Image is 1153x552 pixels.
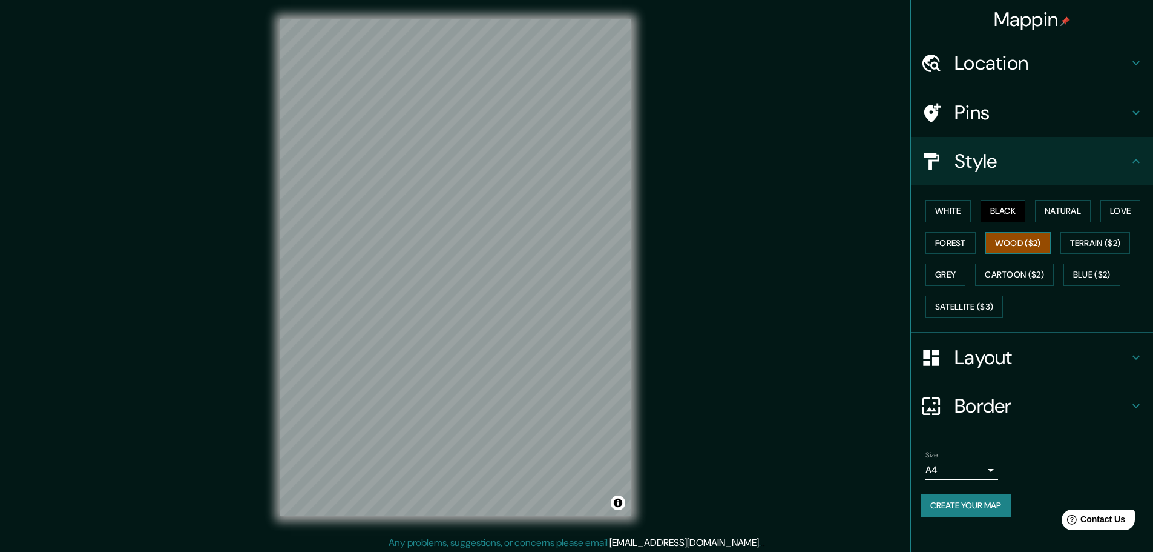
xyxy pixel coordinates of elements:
[1060,16,1070,26] img: pin-icon.png
[1045,505,1140,539] iframe: Help widget launcher
[1035,200,1091,222] button: Natural
[925,264,965,286] button: Grey
[954,51,1129,75] h4: Location
[954,345,1129,370] h4: Layout
[925,200,971,222] button: White
[609,536,759,549] a: [EMAIL_ADDRESS][DOMAIN_NAME]
[763,536,765,550] div: .
[280,19,631,516] canvas: Map
[911,382,1153,430] div: Border
[761,536,763,550] div: .
[925,450,938,461] label: Size
[911,137,1153,185] div: Style
[925,461,998,480] div: A4
[954,394,1129,418] h4: Border
[985,232,1051,254] button: Wood ($2)
[1100,200,1140,222] button: Love
[921,494,1011,517] button: Create your map
[981,200,1026,222] button: Black
[389,536,761,550] p: Any problems, suggestions, or concerns please email .
[925,232,976,254] button: Forest
[911,333,1153,382] div: Layout
[911,39,1153,87] div: Location
[1060,232,1131,254] button: Terrain ($2)
[911,88,1153,137] div: Pins
[611,496,625,510] button: Toggle attribution
[1063,264,1120,286] button: Blue ($2)
[994,7,1071,32] h4: Mappin
[954,149,1129,173] h4: Style
[925,296,1003,318] button: Satellite ($3)
[954,101,1129,125] h4: Pins
[975,264,1054,286] button: Cartoon ($2)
